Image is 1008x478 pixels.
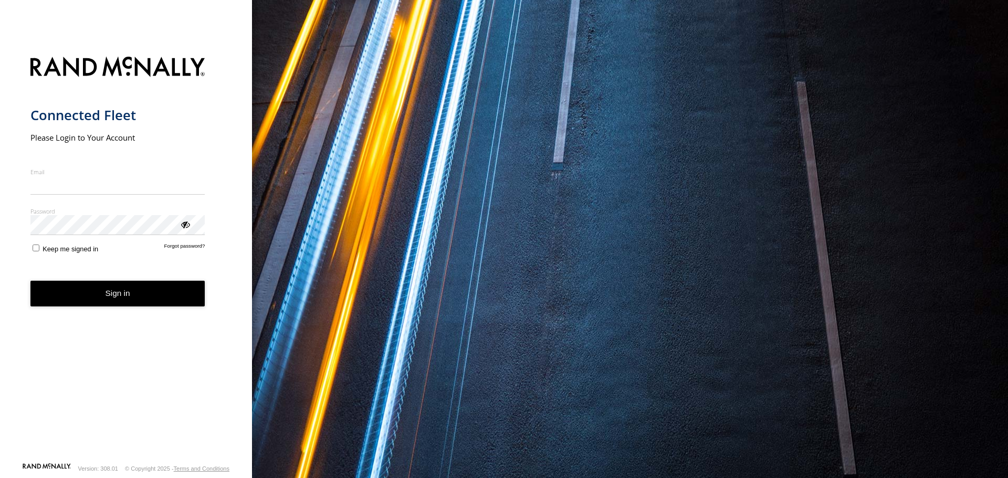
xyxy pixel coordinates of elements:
a: Forgot password? [164,243,205,253]
input: Keep me signed in [33,245,39,251]
label: Password [30,207,205,215]
h2: Please Login to Your Account [30,132,205,143]
div: © Copyright 2025 - [125,465,229,472]
a: Terms and Conditions [174,465,229,472]
div: ViewPassword [180,219,190,229]
div: Version: 308.01 [78,465,118,472]
form: main [30,50,222,462]
button: Sign in [30,281,205,306]
h1: Connected Fleet [30,107,205,124]
img: Rand McNally [30,55,205,81]
a: Visit our Website [23,463,71,474]
span: Keep me signed in [43,245,98,253]
label: Email [30,168,205,176]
